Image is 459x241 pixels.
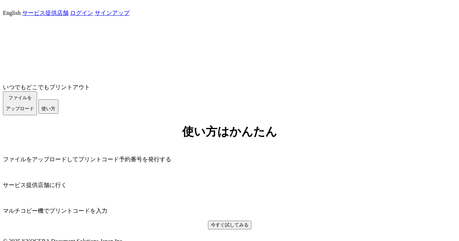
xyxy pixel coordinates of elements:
h1: 使い方はかんたん [3,124,456,140]
span: ファイルを ​​アップロード [6,95,34,111]
a: ログイン [70,10,93,16]
p: サービス提供店舗に行く [3,182,456,189]
button: 使い方 [38,99,58,114]
button: 今すぐ試してみる [208,221,251,229]
a: サービス提供店舗 [22,10,69,16]
a: English [3,10,21,16]
a: いつでもどこでもプリントアウト [3,84,90,90]
p: ファイルをアップロードしてプリントコード予約番号を発行する [3,156,456,163]
button: ファイルを​​アップロード [3,91,37,115]
p: マルチコピー機でプリントコードを入力 [3,207,456,215]
a: サインアップ [95,10,130,16]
